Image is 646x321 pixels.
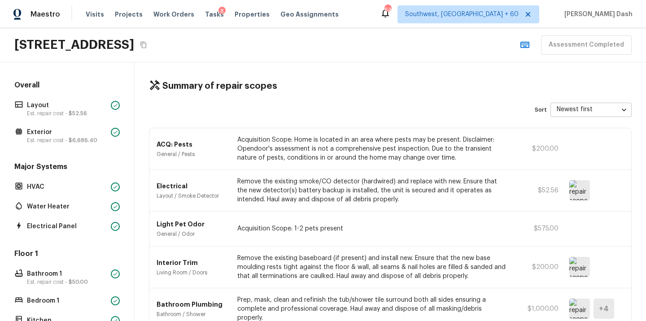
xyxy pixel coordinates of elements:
img: repair scope asset [569,299,590,319]
span: $52.56 [69,111,87,116]
h5: + 4 [599,304,609,314]
p: Acquisition Scope: Home is located in an area where pests may be present. Disclaimer: Opendoor's ... [237,135,507,162]
p: Bathroom Plumbing [157,300,227,309]
span: Properties [235,10,270,19]
p: Bathroom 1 [27,269,107,278]
img: repair scope asset [569,180,590,200]
p: Living Room / Doors [157,269,227,276]
span: Southwest, [GEOGRAPHIC_DATA] + 60 [405,10,519,19]
p: Layout [27,101,107,110]
div: 647 [384,5,391,14]
span: Work Orders [153,10,194,19]
p: Bedroom 1 [27,296,107,305]
h5: Floor 1 [13,249,122,260]
span: Tasks [205,11,224,17]
p: Water Heater [27,202,107,211]
p: General / Pests [157,151,227,158]
p: HVAC [27,182,107,191]
p: $200.00 [518,263,559,272]
p: ACQ: Pests [157,140,227,149]
p: Remove the existing baseboard (if present) and install new. Ensure that the new base moulding res... [237,254,507,281]
p: Acquisition Scope: 1-2 pets present [237,224,507,233]
p: $52.56 [518,186,559,195]
div: 8 [218,7,226,16]
p: Electrical [157,182,227,191]
span: $6,686.40 [69,138,97,143]
h2: [STREET_ADDRESS] [14,37,134,53]
button: Copy Address [138,39,149,51]
p: $575.00 [518,224,559,233]
p: Bathroom / Shower [157,311,227,318]
p: $200.00 [518,144,559,153]
h4: Summary of repair scopes [162,80,277,92]
p: Est. repair cost - [27,110,107,117]
p: Layout / Smoke Detector [157,192,227,200]
span: Geo Assignments [280,10,339,19]
p: $1,000.00 [518,304,559,313]
p: Est. repair cost - [27,278,107,286]
div: Newest first [550,98,632,121]
span: [PERSON_NAME] Dash [561,10,633,19]
span: Projects [115,10,143,19]
p: Exterior [27,128,107,137]
p: Remove the existing smoke/CO detector (hardwired) and replace with new. Ensure that the new detec... [237,177,507,204]
h5: Overall [13,80,122,92]
p: Est. repair cost - [27,137,107,144]
p: Interior Trim [157,258,227,267]
h5: Major Systems [13,162,122,174]
span: Visits [86,10,104,19]
span: $50.00 [69,279,88,285]
p: Electrical Panel [27,222,107,231]
span: Maestro [31,10,60,19]
p: Sort [535,106,547,113]
p: Light Pet Odor [157,220,227,229]
p: General / Odor [157,230,227,238]
img: repair scope asset [569,257,590,277]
